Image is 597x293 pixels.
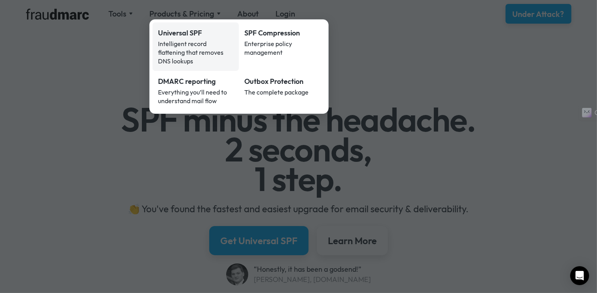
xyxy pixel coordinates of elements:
div: Enterprise policy management [244,39,320,57]
div: Intelligent record flattening that removes DNS lookups [158,39,234,65]
a: Universal SPFIntelligent record flattening that removes DNS lookups [153,22,239,71]
a: DMARC reportingEverything you’ll need to understand mail flow [153,71,239,111]
div: SPF Compression [244,28,320,38]
div: Outbox Protection [244,76,320,87]
div: Open Intercom Messenger [570,266,589,285]
div: Everything you’ll need to understand mail flow [158,88,234,105]
nav: Products & Pricing [149,19,329,114]
div: DMARC reporting [158,76,234,87]
a: SPF CompressionEnterprise policy management [239,22,325,71]
div: Universal SPF [158,28,234,38]
a: Outbox ProtectionThe complete package [239,71,325,111]
div: The complete package [244,88,320,96]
